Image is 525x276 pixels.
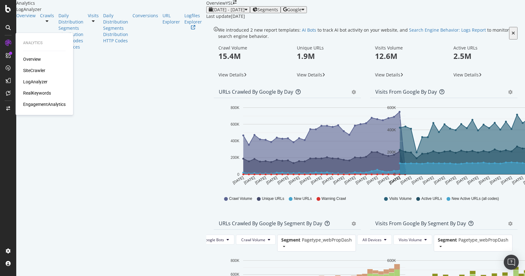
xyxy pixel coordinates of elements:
a: LogAnalyzer [23,79,47,85]
span: New URLs [294,196,312,201]
a: Segments Distribution [58,25,83,38]
text: [DATE] [321,175,334,185]
span: Segment [438,237,457,243]
span: All Google Bots [197,237,224,242]
a: Conversions [132,13,158,19]
a: Overview [16,13,36,19]
text: 400K [387,128,396,132]
span: View Details [297,72,322,78]
text: 400K [231,139,239,143]
div: info banner [214,27,517,39]
div: Visits Volume [375,45,435,51]
div: Visits from Google by day [375,89,437,95]
div: Active URLs [453,45,513,51]
text: [DATE] [254,175,267,185]
a: URL Explorer [162,13,180,25]
span: Pagetype_webPropDash [302,237,352,243]
button: close banner [509,27,517,39]
span: Segment [281,237,300,243]
text: 200K [387,150,396,154]
text: [DATE] [232,175,244,185]
a: SiteCrawler [23,67,45,74]
text: [DATE] [500,175,513,185]
div: RealKeywords [23,90,51,96]
a: Visits [88,13,99,19]
text: [DATE] [388,175,401,185]
text: [DATE] [355,175,367,185]
a: Logfiles Explorer [184,13,202,29]
text: [DATE] [243,175,256,185]
div: Analytics [23,40,66,46]
text: 200K [231,156,239,160]
span: Crawl Volume [229,196,252,201]
p: 2.5M [453,51,513,61]
text: [DATE] [456,175,468,185]
div: Visits from Google By Segment By Day [375,220,466,227]
span: Active URLs [421,196,442,201]
text: 800K [231,106,239,110]
text: 600K [387,106,396,110]
div: gear [508,90,512,94]
p: 12.6M [375,51,435,61]
svg: A chart. [219,103,422,190]
text: 0 [237,172,239,177]
div: URLs Crawled by Google by day [219,89,293,95]
span: View Details [375,72,400,78]
div: Crawl Volume [218,45,278,51]
text: [DATE] [478,175,490,185]
div: Daily Distribution [103,13,128,25]
button: Google [281,6,307,13]
button: Visits Volume [393,235,432,245]
a: AI Bots [302,27,316,33]
text: [DATE] [411,175,423,185]
text: [DATE] [277,175,289,185]
text: [DATE] [299,175,312,185]
text: 0 [394,172,396,177]
button: Crawl Volume [236,235,276,245]
span: New Active URLs (all codes) [452,196,499,201]
div: Last update [206,13,245,19]
p: 1.9M [297,51,357,61]
text: [DATE] [444,175,457,185]
a: Search Engine Behavior: Logs Report [409,27,486,33]
div: [DATE] [231,13,245,19]
p: 15.4M [218,51,278,61]
a: Daily Distribution [58,13,83,25]
span: Unique URLs [262,196,284,201]
span: Visits Volume [389,196,412,201]
text: [DATE] [511,175,524,185]
span: View Details [453,72,479,78]
div: We introduced 2 new report templates: to track AI bot activity on your website, and to monitor se... [218,27,509,39]
div: URLs Crawled by Google By Segment By Day [219,220,322,227]
div: gear [508,221,512,226]
a: HTTP Codes [103,38,128,44]
text: [DATE] [422,175,435,185]
div: Logfiles Explorer [184,13,202,25]
span: View Details [218,72,244,78]
div: Unique URLs [297,45,357,51]
div: Open Intercom Messenger [504,255,519,270]
text: [DATE] [266,175,278,185]
button: Segments [250,6,281,13]
a: Segments Distribution [103,25,128,38]
div: Overview [23,56,41,62]
span: Segments [257,7,278,12]
span: Crawl Volume [241,237,265,242]
span: Warning Crawl [322,196,346,201]
button: All Google Bots [192,235,234,245]
div: gear [352,90,356,94]
text: [DATE] [467,175,479,185]
div: gear [352,221,356,226]
text: [DATE] [332,175,345,185]
a: Crawls [40,13,54,19]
